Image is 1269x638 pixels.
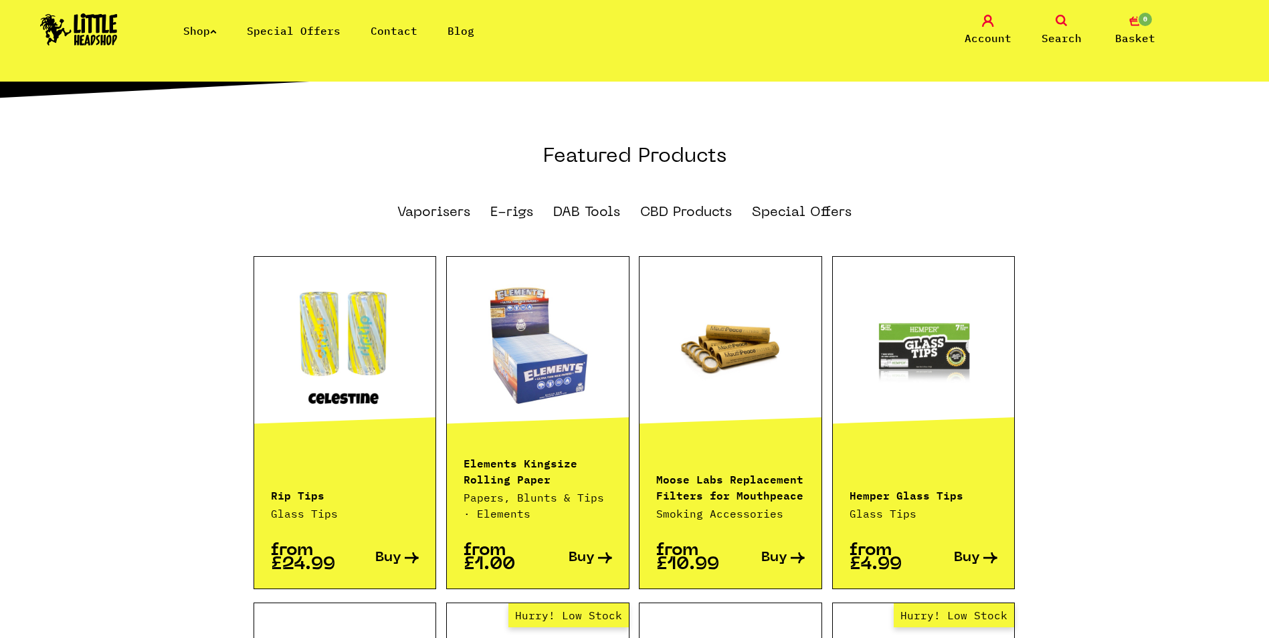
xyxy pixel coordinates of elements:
p: Moose Labs Replacement Filters for Mouthpeace [656,470,805,502]
a: Buy [924,544,998,572]
a: Blog [448,24,474,37]
a: Special Offers [247,24,340,37]
span: Hurry! Low Stock [508,603,629,627]
a: 0 Basket [1102,15,1169,46]
a: Search [1028,15,1095,46]
a: Buy [538,544,612,572]
span: Hurry! Low Stock [894,603,1014,627]
a: Buy [345,544,419,572]
p: from £4.99 [850,544,924,572]
a: Vaporisers [397,206,470,219]
img: Little Head Shop Logo [40,13,118,45]
span: Account [965,30,1011,46]
span: 0 [1137,11,1153,27]
span: Buy [954,551,980,565]
span: Search [1042,30,1082,46]
a: DAB Tools [553,206,620,219]
p: Glass Tips [850,506,998,522]
p: from £24.99 [271,544,345,572]
span: Buy [761,551,787,565]
p: Smoking Accessories [656,506,805,522]
a: Shop [183,24,217,37]
p: Rip Tips [271,486,419,502]
span: Basket [1115,30,1155,46]
a: E-rigs [490,206,533,219]
a: Buy [730,544,805,572]
p: Hemper Glass Tips [850,486,998,502]
p: Elements Kingsize Rolling Paper [464,454,612,486]
p: from £1.00 [464,544,538,572]
a: CBD Products [640,206,732,219]
p: from £10.99 [656,544,730,572]
a: Contact [371,24,417,37]
span: Buy [569,551,595,565]
p: Glass Tips [271,506,419,522]
p: Papers, Blunts & Tips · Elements [464,490,612,522]
span: Buy [375,551,401,565]
h2: Featured Products [254,144,1016,199]
a: Special Offers [752,206,852,219]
